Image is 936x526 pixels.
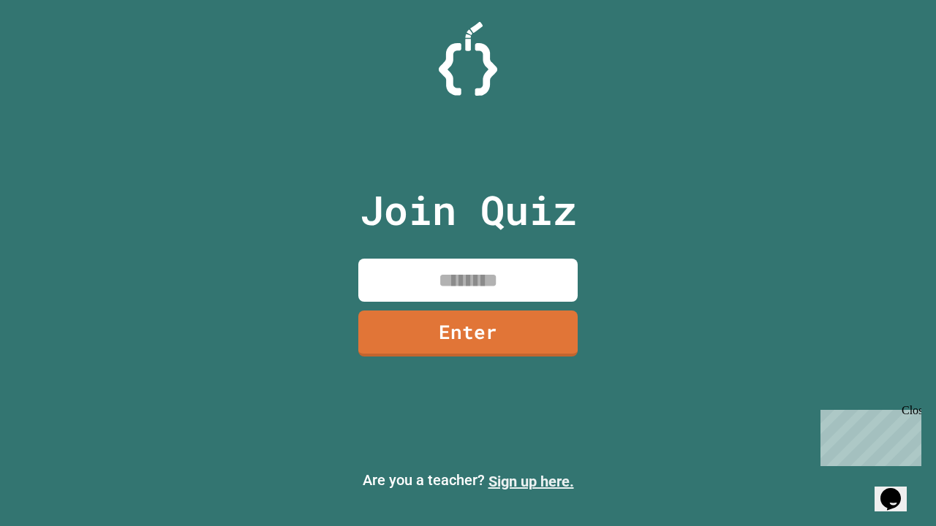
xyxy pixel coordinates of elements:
a: Enter [358,310,578,357]
iframe: chat widget [815,404,921,466]
img: Logo.svg [439,22,497,96]
div: Chat with us now!Close [6,6,101,93]
p: Are you a teacher? [12,469,924,492]
iframe: chat widget [875,468,921,511]
a: Sign up here. [488,473,574,490]
p: Join Quiz [360,180,577,240]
